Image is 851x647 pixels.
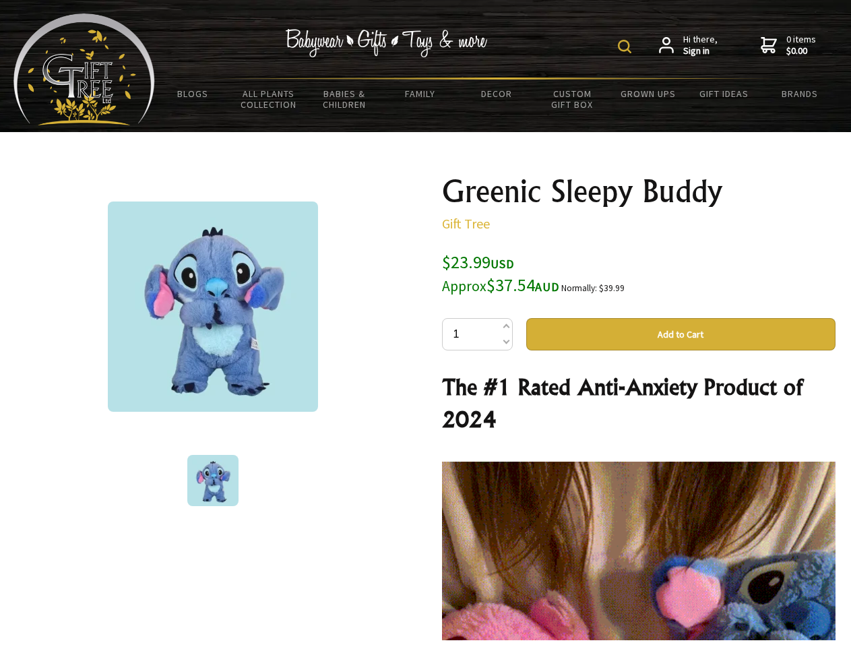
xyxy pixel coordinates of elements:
[683,34,718,57] span: Hi there,
[442,175,836,208] h1: Greenic Sleepy Buddy
[683,45,718,57] strong: Sign in
[231,80,307,119] a: All Plants Collection
[155,80,231,108] a: BLOGS
[526,318,836,350] button: Add to Cart
[761,34,816,57] a: 0 items$0.00
[13,13,155,125] img: Babyware - Gifts - Toys and more...
[610,80,686,108] a: Grown Ups
[307,80,383,119] a: Babies & Children
[659,34,718,57] a: Hi there,Sign in
[442,277,486,295] small: Approx
[442,251,559,296] span: $23.99 $37.54
[535,279,559,295] span: AUD
[618,40,631,53] img: product search
[686,80,762,108] a: Gift Ideas
[442,215,490,232] a: Gift Tree
[187,455,239,506] img: Greenic Sleepy Buddy
[786,33,816,57] span: 0 items
[786,45,816,57] strong: $0.00
[458,80,534,108] a: Decor
[762,80,838,108] a: Brands
[383,80,459,108] a: Family
[442,373,802,433] strong: The #1 Rated Anti-Anxiety Product of 2024
[534,80,610,119] a: Custom Gift Box
[561,282,625,294] small: Normally: $39.99
[286,29,488,57] img: Babywear - Gifts - Toys & more
[108,202,318,412] img: Greenic Sleepy Buddy
[491,256,514,272] span: USD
